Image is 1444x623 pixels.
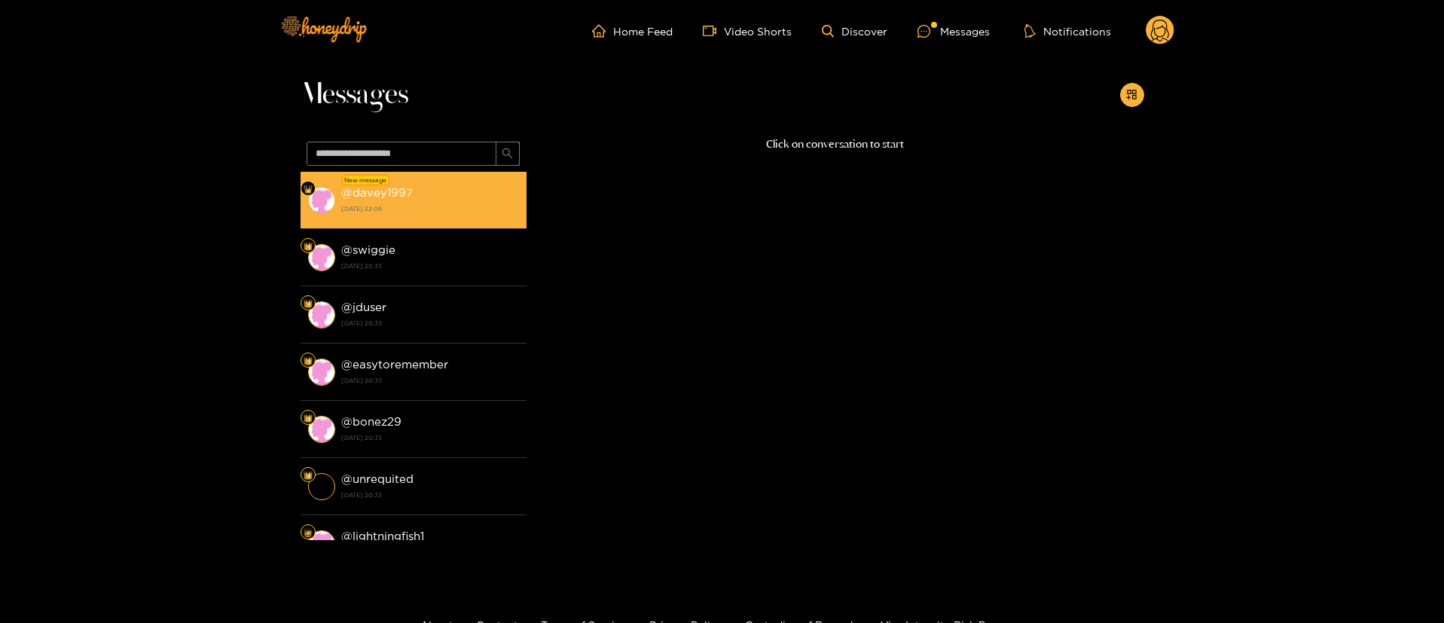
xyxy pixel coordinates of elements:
[304,471,313,480] img: Fan Level
[703,24,724,38] span: video-camera
[304,528,313,537] img: Fan Level
[341,186,413,199] strong: @ davey1997
[341,415,401,428] strong: @ bonez29
[308,359,335,386] img: conversation
[308,416,335,443] img: conversation
[304,242,313,251] img: Fan Level
[341,316,519,330] strong: [DATE] 20:33
[917,23,990,40] div: Messages
[341,358,448,371] strong: @ easytoremember
[304,414,313,423] img: Fan Level
[341,202,519,215] strong: [DATE] 22:08
[308,530,335,557] img: conversation
[527,136,1144,153] p: Click on conversation to start
[703,24,792,38] a: Video Shorts
[342,175,389,185] div: New message
[341,243,395,256] strong: @ swiggie
[301,77,408,113] span: Messages
[502,148,513,160] span: search
[496,142,520,166] button: search
[304,185,313,194] img: Fan Level
[308,244,335,271] img: conversation
[592,24,613,38] span: home
[592,24,673,38] a: Home Feed
[1020,23,1116,38] button: Notifications
[308,187,335,214] img: conversation
[341,431,519,444] strong: [DATE] 20:33
[341,488,519,502] strong: [DATE] 20:33
[341,374,519,387] strong: [DATE] 20:33
[308,473,335,500] img: conversation
[341,259,519,273] strong: [DATE] 20:33
[308,301,335,328] img: conversation
[341,530,424,542] strong: @ lightningfish1
[1120,83,1144,107] button: appstore-add
[304,299,313,308] img: Fan Level
[341,301,386,313] strong: @ jduser
[304,356,313,365] img: Fan Level
[341,472,414,485] strong: @ unrequited
[1126,89,1137,102] span: appstore-add
[822,25,887,38] a: Discover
